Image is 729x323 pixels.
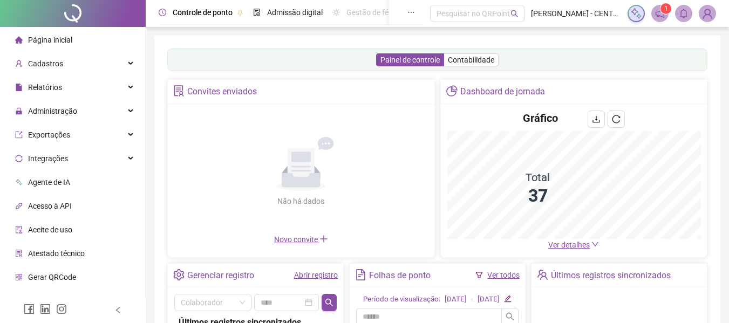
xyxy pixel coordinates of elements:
[28,107,77,115] span: Administração
[478,294,500,305] div: [DATE]
[28,249,85,258] span: Atestado técnico
[274,235,328,244] span: Novo convite
[319,235,328,243] span: plus
[28,225,72,234] span: Aceite de uso
[15,250,23,257] span: solution
[159,9,166,16] span: clock-circle
[173,269,185,280] span: setting
[28,83,62,92] span: Relatórios
[506,312,514,321] span: search
[28,178,70,187] span: Agente de IA
[630,8,642,19] img: sparkle-icon.fc2bf0ac1784a2077858766a79e2daf3.svg
[15,273,23,281] span: qrcode
[173,8,233,17] span: Controle de ponto
[28,36,72,44] span: Página inicial
[251,195,351,207] div: Não há dados
[475,271,483,279] span: filter
[15,226,23,233] span: audit
[15,84,23,91] span: file
[267,8,323,17] span: Admissão digital
[15,131,23,139] span: export
[664,5,668,12] span: 1
[187,83,257,101] div: Convites enviados
[551,266,671,285] div: Últimos registros sincronizados
[15,60,23,67] span: user-add
[24,304,35,314] span: facebook
[537,269,548,280] span: team
[471,294,473,305] div: -
[460,83,545,101] div: Dashboard de jornada
[531,8,621,19] span: [PERSON_NAME] - CENTRO VETERINARIO 4 PATAS LTDA
[591,240,599,248] span: down
[380,56,440,64] span: Painel de controle
[523,111,558,126] h4: Gráfico
[187,266,254,285] div: Gerenciar registro
[294,271,338,279] a: Abrir registro
[487,271,520,279] a: Ver todos
[237,10,243,16] span: pushpin
[346,8,401,17] span: Gestão de férias
[28,130,70,139] span: Exportações
[28,297,83,305] span: Central de ajuda
[548,240,590,249] span: Ver detalhes
[325,298,333,307] span: search
[369,266,431,285] div: Folhas de ponto
[28,59,63,68] span: Cadastros
[56,304,67,314] span: instagram
[655,9,665,18] span: notification
[15,107,23,115] span: lock
[15,202,23,210] span: api
[407,9,415,16] span: ellipsis
[332,9,340,16] span: sun
[699,5,716,22] img: 91132
[510,10,519,18] span: search
[679,9,689,18] span: bell
[660,3,671,14] sup: 1
[28,202,72,210] span: Acesso à API
[15,155,23,162] span: sync
[448,56,494,64] span: Contabilidade
[548,240,599,249] a: Ver detalhes down
[363,294,440,305] div: Período de visualização:
[355,269,366,280] span: file-text
[28,154,68,163] span: Integrações
[173,85,185,97] span: solution
[504,295,511,302] span: edit
[253,9,261,16] span: file-done
[28,273,76,281] span: Gerar QRCode
[40,304,51,314] span: linkedin
[445,294,467,305] div: [DATE]
[15,36,23,44] span: home
[446,85,458,97] span: pie-chart
[114,306,122,314] span: left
